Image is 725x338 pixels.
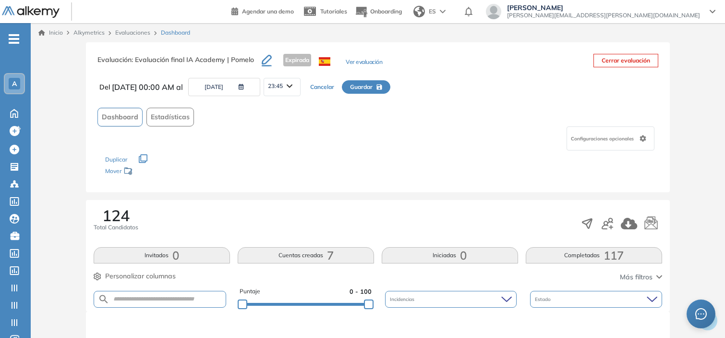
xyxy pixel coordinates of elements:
span: Tutoriales [320,8,347,15]
h3: Evaluación [97,54,262,74]
span: 124 [102,208,130,223]
span: [PERSON_NAME][EMAIL_ADDRESS][PERSON_NAME][DOMAIN_NAME] [507,12,700,19]
button: Guardar [342,80,390,94]
button: Ver evaluación [346,58,382,68]
span: Incidencias [390,296,416,303]
span: Dashboard [161,28,190,37]
div: Configuraciones opcionales [567,126,654,150]
button: Más filtros [620,272,662,282]
span: [DATE] 00:00 AM [112,81,174,93]
span: Configuraciones opcionales [571,135,636,142]
span: message [695,308,707,320]
span: Agendar una demo [242,8,294,15]
button: Completadas117 [526,247,662,263]
span: Dashboard [102,112,138,122]
button: Invitados0 [94,247,230,263]
div: Estado [530,291,662,308]
button: [DATE] [188,78,260,96]
span: Expirada [283,54,311,66]
button: Personalizar columnas [94,271,176,281]
span: Del [99,82,110,92]
img: ESP [319,57,330,66]
span: Puntaje [240,287,260,296]
button: Cancelar [302,81,342,93]
a: Evaluaciones [115,29,150,36]
span: Onboarding [370,8,402,15]
button: Cerrar evaluación [593,54,658,67]
img: Logo [2,6,60,18]
img: world [413,6,425,17]
span: Estadísticas [151,112,190,122]
button: Onboarding [355,1,402,22]
button: Iniciadas0 [382,247,518,263]
img: SEARCH_ALT [98,293,109,305]
span: A [12,80,17,88]
span: [PERSON_NAME] [507,4,700,12]
span: Duplicar [105,156,127,163]
span: Personalizar columnas [105,271,176,281]
button: Estadísticas [146,108,194,126]
span: Estado [535,296,553,303]
a: Agendar una demo [231,5,294,16]
span: Total Candidatos [94,223,138,232]
span: : Evaluación final IA Academy | Pomelo [132,55,254,64]
button: Dashboard [97,108,143,126]
button: Cuentas creadas7 [238,247,374,263]
span: ES [429,7,436,16]
span: al [176,81,183,93]
div: Mover [105,163,201,181]
img: arrow [440,10,446,13]
span: 0 - 100 [350,287,372,296]
div: Incidencias [385,291,517,308]
span: 23:45 [268,82,283,90]
a: Inicio [38,28,63,37]
i: - [9,38,19,40]
span: Alkymetrics [73,29,105,36]
span: Más filtros [620,272,652,282]
span: Guardar [350,83,373,91]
